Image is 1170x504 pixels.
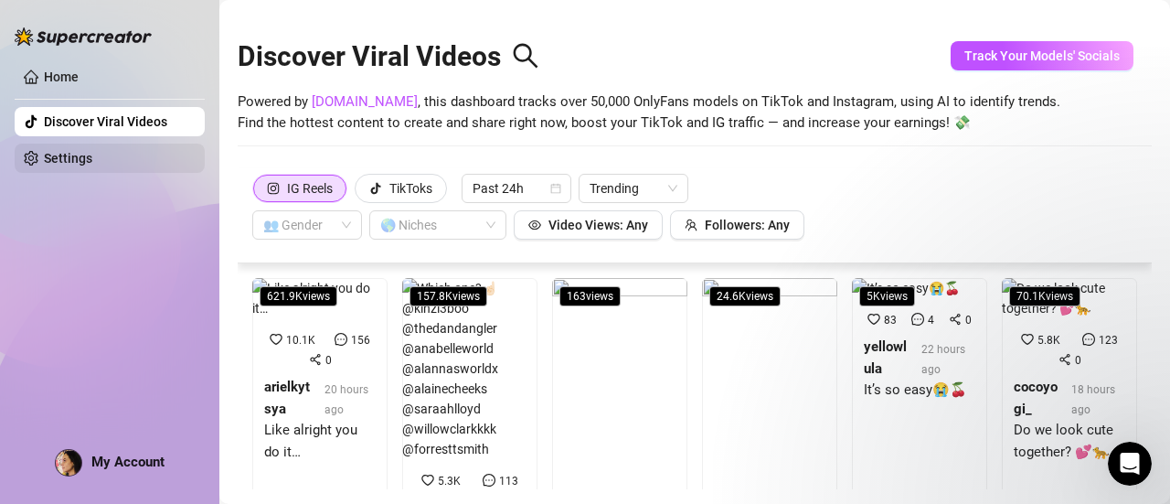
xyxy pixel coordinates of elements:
[1108,442,1152,486] iframe: Intercom live chat
[15,27,152,46] img: logo-BBDzfeDw.svg
[499,475,518,488] span: 113
[438,475,461,488] span: 5.3K
[1058,353,1071,366] span: share-alt
[260,286,337,306] span: 621.9K views
[409,286,487,306] span: 157.8K views
[473,175,560,202] span: Past 24h
[56,450,81,476] img: ACg8ocKXLgwd3wNHtb3QK1evHXXvtm2zesGqnbzqnvaGek8ymU7QzWHh=s96-c
[389,175,432,202] div: TikToks
[286,334,315,347] span: 10.1K
[267,182,280,195] span: instagram
[1071,383,1115,416] span: 18 hours ago
[512,42,539,70] span: search
[965,314,972,327] span: 0
[951,41,1133,70] button: Track Your Models' Socials
[287,175,333,202] div: IG Reels
[335,333,347,346] span: message
[264,379,310,417] strong: arielkytsya
[44,151,92,166] a: Settings
[325,354,332,367] span: 0
[670,210,804,240] button: Followers: Any
[685,219,697,231] span: team
[421,474,434,487] span: heart
[911,313,924,326] span: message
[864,380,975,402] div: It’s so easy😭🍒
[312,93,418,110] a: [DOMAIN_NAME]
[1075,354,1081,367] span: 0
[1037,334,1060,347] span: 5.8K
[264,420,376,463] div: Like alright you do it…
[324,383,368,416] span: 20 hours ago
[864,338,907,377] strong: yellowlula
[859,286,915,306] span: 5K views
[1002,278,1137,318] img: Do we look cute together? 💕🐆
[1021,333,1034,346] span: heart
[550,183,561,194] span: calendar
[252,278,388,318] img: Like alright you do it…
[590,175,677,202] span: Trending
[44,70,79,84] a: Home
[852,278,960,298] img: It’s so easy😭🍒
[1014,379,1058,417] strong: cocoyogi_
[884,314,897,327] span: 83
[351,334,370,347] span: 156
[709,286,781,306] span: 24.6K views
[91,454,165,470] span: My Account
[964,48,1120,63] span: Track Your Models' Socials
[369,182,382,195] span: tik-tok
[270,333,282,346] span: heart
[921,343,965,376] span: 22 hours ago
[238,91,1060,134] span: Powered by , this dashboard tracks over 50,000 OnlyFans models on TikTok and Instagram, using AI ...
[44,114,167,129] a: Discover Viral Videos
[1099,334,1118,347] span: 123
[528,219,541,231] span: eye
[514,210,663,240] button: Video Views: Any
[548,218,648,232] span: Video Views: Any
[867,313,880,326] span: heart
[1014,420,1125,463] div: Do we look cute together? 💕🐆
[402,278,537,459] img: Which one?☝🏻 @kinzi3boo @thedandangler @anabelleworld @alannasworldx @alainecheeks @saraahlloyd @...
[1082,333,1095,346] span: message
[928,314,934,327] span: 4
[1009,286,1080,306] span: 70.1K views
[309,353,322,366] span: share-alt
[949,313,962,326] span: share-alt
[483,474,495,487] span: message
[559,286,621,306] span: 163 views
[238,39,539,74] h2: Discover Viral Videos
[705,218,790,232] span: Followers: Any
